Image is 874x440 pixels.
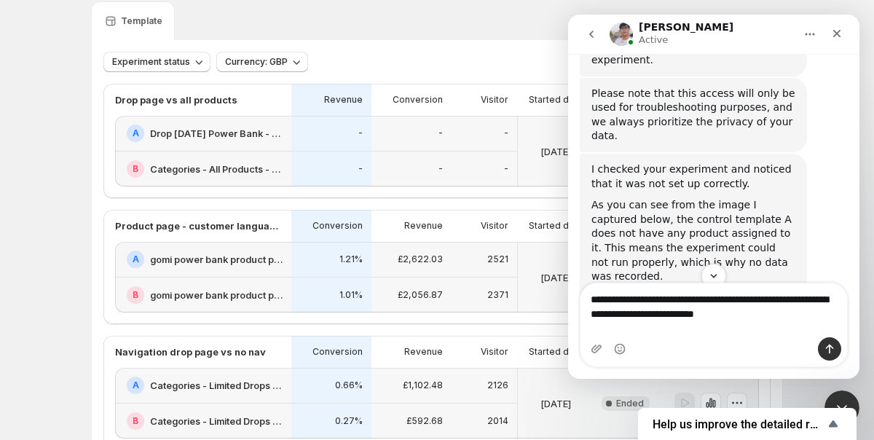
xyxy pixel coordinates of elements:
[824,390,859,425] iframe: Intercom live chat
[103,52,210,72] button: Experiment status
[133,254,139,265] h2: A
[112,56,190,68] span: Experiment status
[150,162,283,176] h2: Categories - All Products - [DATE]
[115,345,266,359] p: Navigation drop page vs no nav
[398,289,443,301] p: £2,056.87
[23,148,227,176] div: I checked your experiment and noticed that it was not set up correctly.
[12,269,279,308] textarea: Message…
[335,415,363,427] p: 0.27%
[324,94,363,106] p: Revenue
[540,144,571,159] p: [DATE]
[46,329,58,340] button: Emoji picker
[133,249,158,274] button: Scroll to bottom
[225,56,288,68] span: Currency: GBP
[540,396,571,411] p: [DATE]
[404,346,443,358] p: Revenue
[150,378,283,393] h2: Categories - Limited Drops - LIVE- MAY NO NAV
[529,220,583,232] p: Started date
[481,346,508,358] p: Visitor
[150,288,283,302] h2: gomi power bank product page - [DATE] test
[23,184,227,270] div: As you can see from the image I captured below, the control template A does not have any product ...
[339,254,363,265] p: 1.21%
[487,415,508,427] p: 2014
[653,417,824,431] span: Help us improve the detailed report for A/B campaigns
[504,127,508,139] p: -
[133,380,139,391] h2: A
[115,219,283,233] p: Product page - customer language test
[403,380,443,391] p: £1,102.48
[12,139,280,422] div: Antony says…
[481,220,508,232] p: Visitor
[438,163,443,175] p: -
[358,127,363,139] p: -
[487,254,508,265] p: 2521
[393,94,443,106] p: Conversion
[529,346,583,358] p: Started date
[529,94,583,106] p: Started date
[250,323,273,346] button: Send a message…
[481,94,508,106] p: Visitor
[312,346,363,358] p: Conversion
[568,15,859,379] iframe: Intercom live chat
[487,289,508,301] p: 2371
[616,398,644,409] span: Ended
[540,270,571,285] p: [DATE]
[12,139,239,390] div: I checked your experiment and noticed that it was not set up correctly.As you can see from the im...
[312,220,363,232] p: Conversion
[504,163,508,175] p: -
[150,126,283,141] h2: Drop [DATE] Power Bank - Products
[133,415,138,427] h2: B
[121,15,162,27] p: Template
[653,415,842,433] button: Show survey - Help us improve the detailed report for A/B campaigns
[404,220,443,232] p: Revenue
[335,380,363,391] p: 0.66%
[487,380,508,391] p: 2126
[406,415,443,427] p: £592.68
[150,252,283,267] h2: gomi power bank product page
[438,127,443,139] p: -
[216,52,308,72] button: Currency: GBP
[115,93,237,107] p: Drop page vs all products
[339,289,363,301] p: 1.01%
[150,414,283,428] h2: Categories - Limited Drops - [DATE]
[358,163,363,175] p: -
[133,289,138,301] h2: B
[398,254,443,265] p: £2,622.03
[133,163,138,175] h2: B
[23,329,34,340] button: Upload attachment
[133,127,139,139] h2: A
